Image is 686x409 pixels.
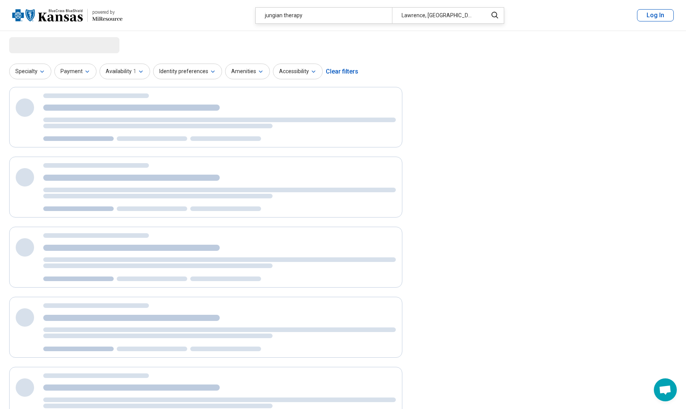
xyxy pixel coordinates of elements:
a: Open chat [654,378,677,401]
div: Clear filters [326,62,358,81]
span: Loading... [9,37,73,52]
button: Payment [54,64,96,79]
button: Specialty [9,64,51,79]
button: Log In [637,9,674,21]
span: 1 [133,67,136,75]
button: Amenities [225,64,270,79]
div: powered by [92,9,122,16]
button: Availability1 [100,64,150,79]
img: Blue Cross Blue Shield Kansas [12,6,83,25]
div: jungian therapy [256,8,392,23]
div: Lawrence, [GEOGRAPHIC_DATA] [392,8,483,23]
button: Identity preferences [153,64,222,79]
a: Blue Cross Blue Shield Kansaspowered by [12,6,122,25]
button: Accessibility [273,64,323,79]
